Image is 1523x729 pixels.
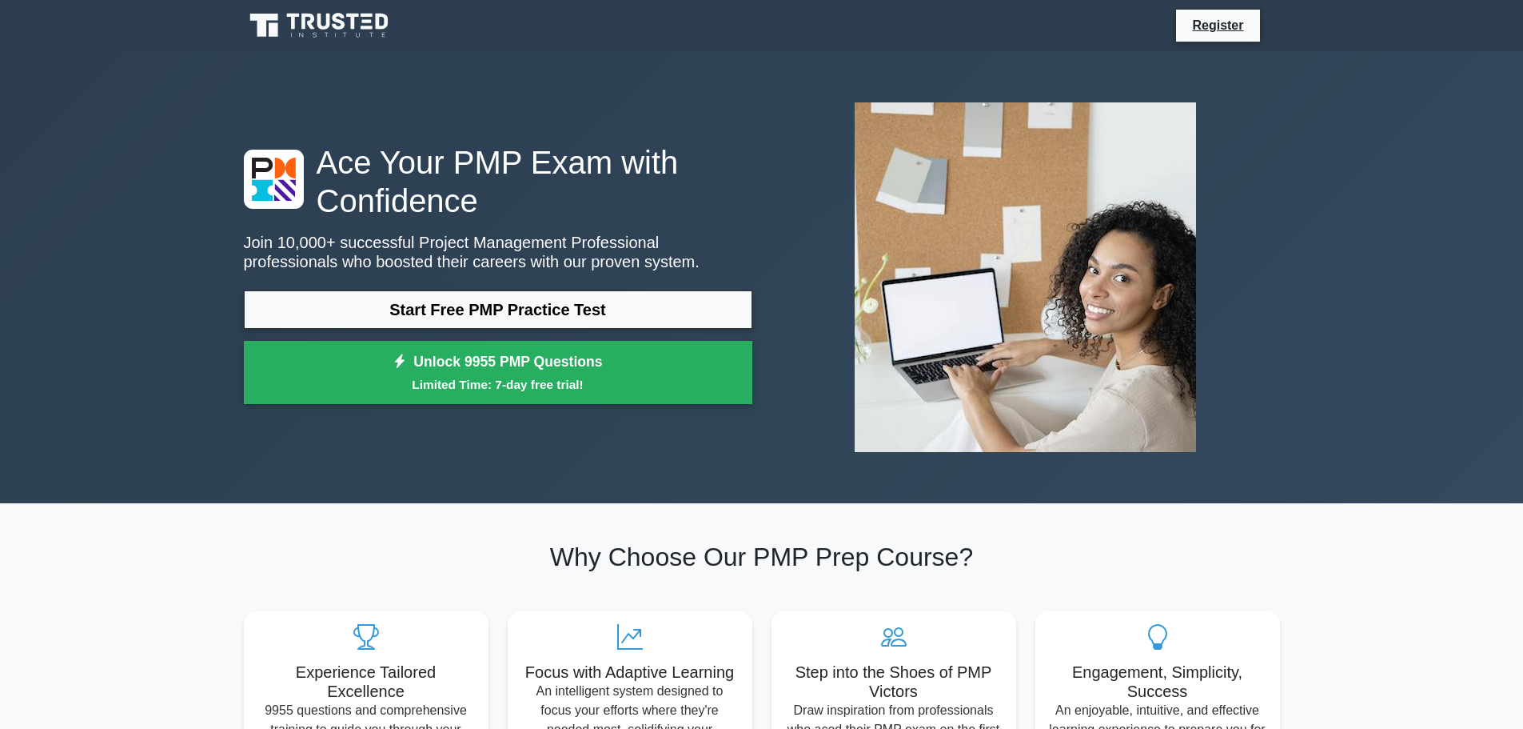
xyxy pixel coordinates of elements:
a: Start Free PMP Practice Test [244,290,752,329]
h5: Focus with Adaptive Learning [520,663,740,682]
h5: Experience Tailored Excellence [257,663,476,701]
small: Limited Time: 7-day free trial! [264,375,732,394]
h5: Step into the Shoes of PMP Victors [784,663,1003,701]
h2: Why Choose Our PMP Prep Course? [244,542,1280,572]
p: Join 10,000+ successful Project Management Professional professionals who boosted their careers w... [244,233,752,271]
h1: Ace Your PMP Exam with Confidence [244,143,752,220]
a: Register [1182,15,1253,35]
a: Unlock 9955 PMP QuestionsLimited Time: 7-day free trial! [244,341,752,405]
h5: Engagement, Simplicity, Success [1048,663,1267,701]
